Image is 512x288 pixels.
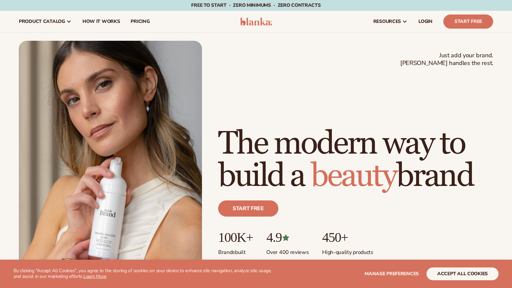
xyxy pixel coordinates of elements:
[426,267,499,280] button: accept all cookies
[322,230,373,245] p: 450+
[13,11,77,32] a: product catalog
[322,245,373,256] p: High-quality products
[13,268,279,280] p: By clicking "Accept All Cookies", you agree to the storing of cookies on your device to enhance s...
[365,267,419,280] button: Manage preferences
[83,273,106,280] a: Learn More
[131,19,149,24] span: pricing
[19,41,202,272] img: Female holding tanning mousse.
[218,245,253,256] p: Brands built
[218,128,493,192] h1: The modern way to build a brand
[373,19,401,24] span: resources
[240,18,272,26] img: logo
[311,156,396,196] span: beauty
[368,11,413,32] a: resources
[443,14,493,29] a: Start Free
[400,52,493,67] span: Just add your brand. [PERSON_NAME] handles the rest.
[266,230,309,245] p: 4.9
[418,19,433,24] span: LOGIN
[82,19,120,24] span: How It Works
[413,11,438,32] a: LOGIN
[218,200,278,217] a: Start free
[365,270,419,277] span: Manage preferences
[218,230,253,245] p: 100K+
[266,245,309,256] p: Over 400 reviews
[191,2,320,8] span: Free to start · ZERO minimums · ZERO contracts
[125,11,155,32] a: pricing
[19,19,65,24] span: product catalog
[77,11,126,32] a: How It Works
